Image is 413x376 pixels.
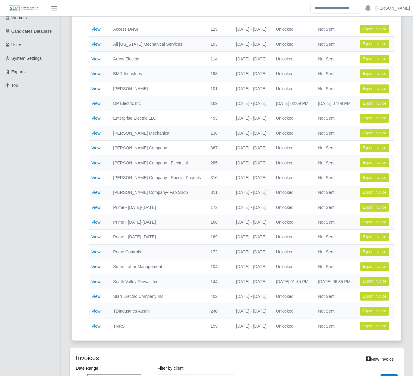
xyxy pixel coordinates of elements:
[108,170,206,185] td: [PERSON_NAME] Company - Special Projects
[108,244,206,259] td: Prime Controls
[362,354,398,365] a: New Invoice
[108,96,206,111] td: DP Electric Inc
[271,215,313,229] td: Unlocked
[108,81,206,96] td: [PERSON_NAME]
[271,155,313,170] td: Unlocked
[313,126,355,140] td: Not Sent
[360,233,389,241] button: Export Invoice
[91,324,100,329] a: View
[91,175,100,180] a: View
[313,200,355,215] td: Not Sent
[360,292,389,301] button: Export Invoice
[231,37,271,51] td: [DATE] - [DATE]
[206,289,231,304] td: 402
[313,259,355,274] td: Not Sent
[206,200,231,215] td: 172
[360,99,389,108] button: Export Invoice
[206,37,231,51] td: 103
[108,37,206,51] td: All [US_STATE] Mechanical Services
[313,170,355,185] td: Not Sent
[360,307,389,315] button: Export Invoice
[271,126,313,140] td: Unlocked
[360,218,389,226] button: Export Invoice
[231,244,271,259] td: [DATE] - [DATE]
[271,289,313,304] td: Unlocked
[313,185,355,200] td: Not Sent
[91,160,100,165] a: View
[108,66,206,81] td: BMR Industries
[231,51,271,66] td: [DATE] - [DATE]
[206,81,231,96] td: 101
[271,66,313,81] td: Unlocked
[271,259,313,274] td: Unlocked
[108,185,206,200] td: [PERSON_NAME] Company- Fab Shop
[360,203,389,212] button: Export Invoice
[206,66,231,81] td: 198
[313,274,355,289] td: [DATE] 06:35 PM
[108,126,206,140] td: [PERSON_NAME] Mechanical
[91,249,100,254] a: View
[313,66,355,81] td: Not Sent
[76,365,153,372] label: Date Range
[313,81,355,96] td: Not Sent
[108,22,206,37] td: Access DNSI
[231,274,271,289] td: [DATE] - [DATE]
[360,129,389,137] button: Export Invoice
[76,354,205,362] h4: Invoices
[360,262,389,271] button: Export Invoice
[91,101,100,106] a: View
[313,37,355,51] td: Not Sent
[360,69,389,78] button: Export Invoice
[271,51,313,66] td: Unlocked
[360,322,389,330] button: Export Invoice
[8,5,39,12] img: SLM Logo
[206,141,231,155] td: 367
[360,158,389,167] button: Export Invoice
[108,155,206,170] td: [PERSON_NAME] Company - Electrical
[206,304,231,319] td: 240
[231,126,271,140] td: [DATE] - [DATE]
[313,319,355,333] td: Not Sent
[360,248,389,256] button: Export Invoice
[313,215,355,229] td: Not Sent
[206,126,231,140] td: 138
[231,22,271,37] td: [DATE] - [DATE]
[91,294,100,299] a: View
[206,274,231,289] td: 144
[271,141,313,155] td: Unlocked
[91,279,100,284] a: View
[271,37,313,51] td: Unlocked
[271,304,313,319] td: Unlocked
[271,22,313,37] td: Unlocked
[231,319,271,333] td: [DATE] - [DATE]
[271,96,313,111] td: [DATE] 02:09 PM
[375,5,410,11] a: [PERSON_NAME]
[360,25,389,33] button: Export Invoice
[206,155,231,170] td: 285
[313,96,355,111] td: [DATE] 07:09 PM
[91,57,100,61] a: View
[360,188,389,197] button: Export Invoice
[271,170,313,185] td: Unlocked
[360,114,389,122] button: Export Invoice
[11,83,19,88] span: ToS
[108,259,206,274] td: Smart Labor Management
[231,81,271,96] td: [DATE] - [DATE]
[91,190,100,195] a: View
[206,22,231,37] td: 125
[231,170,271,185] td: [DATE] - [DATE]
[206,244,231,259] td: 172
[206,96,231,111] td: 169
[11,15,27,20] span: Workers
[11,42,23,47] span: Users
[91,309,100,313] a: View
[231,111,271,126] td: [DATE] - [DATE]
[231,66,271,81] td: [DATE] - [DATE]
[206,230,231,244] td: 169
[271,81,313,96] td: Unlocked
[360,55,389,63] button: Export Invoice
[11,56,42,61] span: System Settings
[313,141,355,155] td: Not Sent
[313,244,355,259] td: Not Sent
[360,173,389,182] button: Export Invoice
